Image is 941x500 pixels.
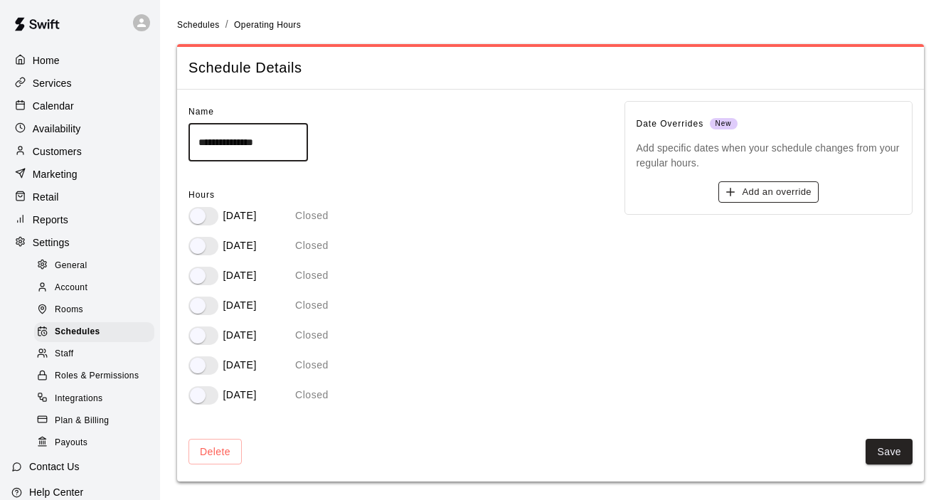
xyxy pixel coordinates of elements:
p: Closed [295,328,329,343]
span: Payouts [55,436,87,450]
span: Date Overrides [637,113,901,136]
p: Add specific dates when your schedule changes from your regular hours. [637,141,901,169]
p: Closed [295,208,329,223]
p: [DATE] [223,268,256,283]
p: Closed [295,388,329,403]
button: Save [866,439,913,465]
p: Settings [33,235,70,250]
p: Home [33,53,60,68]
a: Schedules [34,321,160,344]
button: Add an override [718,181,819,203]
nav: breadcrumb [177,17,924,33]
p: Contact Us [29,459,80,474]
span: Plan & Billing [55,414,109,428]
p: Closed [295,238,329,253]
p: Marketing [33,167,78,181]
p: Services [33,76,72,90]
a: Reports [11,209,149,230]
div: Staff [34,344,154,364]
a: Retail [11,186,149,208]
span: Rooms [55,303,83,317]
a: Customers [11,141,149,162]
a: Availability [11,118,149,139]
span: Hours [188,190,215,200]
span: General [55,259,87,273]
a: Account [34,277,160,299]
a: Settings [11,232,149,253]
span: New [710,115,738,134]
span: Roles & Permissions [55,369,139,383]
p: [DATE] [223,208,256,223]
p: [DATE] [223,328,256,343]
a: Marketing [11,164,149,185]
span: Operating Hours [234,20,301,30]
p: [DATE] [223,238,256,253]
a: Payouts [34,432,160,454]
a: Calendar [11,95,149,117]
p: [DATE] [223,298,256,313]
span: Name [188,107,214,117]
div: Roles & Permissions [34,366,154,386]
a: Integrations [34,388,160,410]
span: Schedule Details [188,58,913,78]
div: Schedules [34,322,154,342]
div: Integrations [34,389,154,409]
div: Plan & Billing [34,411,154,431]
p: Help Center [29,485,83,499]
button: Delete [188,439,242,465]
p: Availability [33,122,81,136]
p: Closed [295,268,329,283]
li: / [225,17,228,32]
p: [DATE] [223,358,256,373]
span: Schedules [177,20,220,30]
p: Closed [295,298,329,313]
p: [DATE] [223,388,256,403]
span: Schedules [55,325,100,339]
p: Reports [33,213,68,227]
a: General [34,255,160,277]
span: Integrations [55,392,103,406]
span: Account [55,281,87,295]
div: General [34,256,154,276]
p: Closed [295,358,329,373]
a: Schedules [177,18,220,30]
a: Plan & Billing [34,410,160,432]
div: Account [34,278,154,298]
div: Rooms [34,300,154,320]
a: Services [11,73,149,94]
p: Calendar [33,99,74,113]
p: Retail [33,190,59,204]
a: Rooms [34,299,160,321]
p: Customers [33,144,82,159]
a: Home [11,50,149,71]
span: Staff [55,347,73,361]
a: Roles & Permissions [34,366,160,388]
a: Staff [34,344,160,366]
div: Payouts [34,433,154,453]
